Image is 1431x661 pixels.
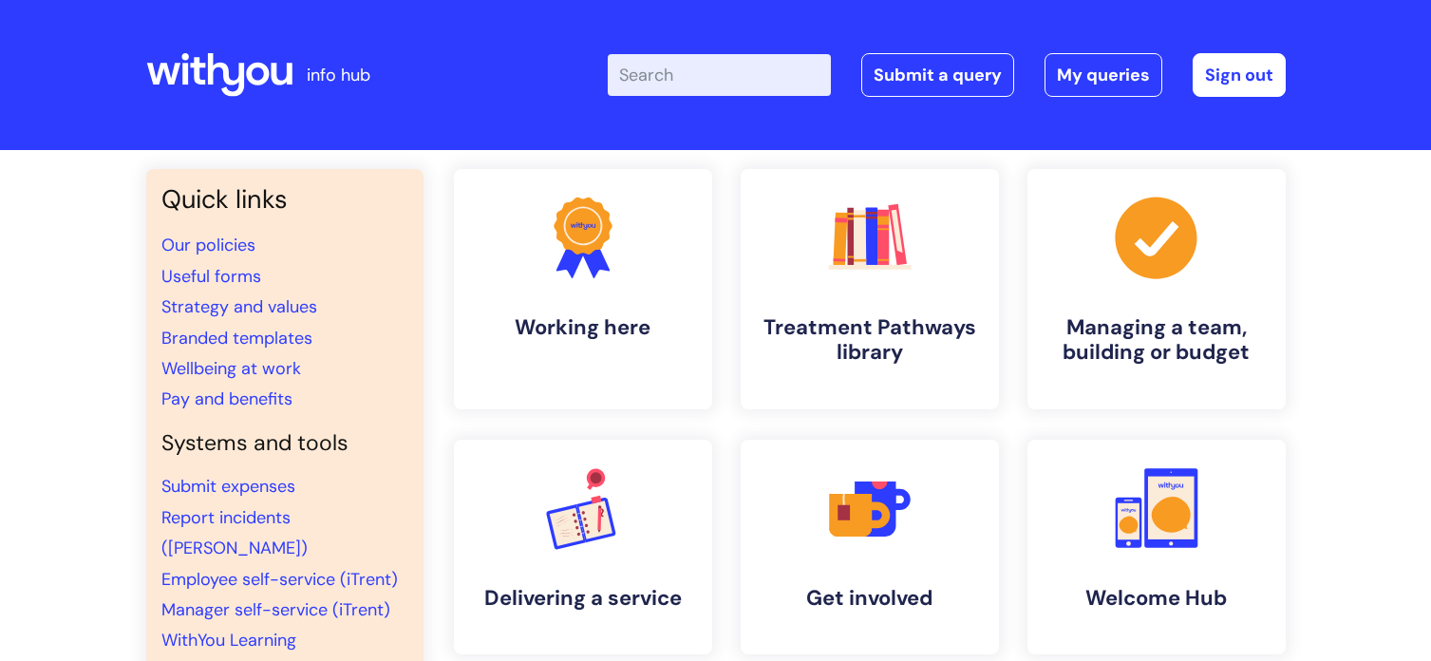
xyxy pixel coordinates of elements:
a: WithYou Learning [161,629,296,652]
h4: Treatment Pathways library [756,315,984,366]
a: Report incidents ([PERSON_NAME]) [161,506,308,559]
a: Employee self-service (iTrent) [161,568,398,591]
a: Welcome Hub [1027,440,1286,654]
a: Working here [454,169,712,409]
h3: Quick links [161,184,408,215]
a: Useful forms [161,265,261,288]
a: Our policies [161,234,255,256]
a: Treatment Pathways library [741,169,999,409]
p: info hub [307,60,370,90]
a: Managing a team, building or budget [1027,169,1286,409]
h4: Working here [469,315,697,340]
h4: Systems and tools [161,430,408,457]
div: | - [608,53,1286,97]
a: Wellbeing at work [161,357,301,380]
h4: Get involved [756,586,984,611]
a: Sign out [1193,53,1286,97]
h4: Welcome Hub [1043,586,1271,611]
h4: Managing a team, building or budget [1043,315,1271,366]
input: Search [608,54,831,96]
h4: Delivering a service [469,586,697,611]
a: Strategy and values [161,295,317,318]
a: Get involved [741,440,999,654]
a: Pay and benefits [161,387,292,410]
a: Branded templates [161,327,312,349]
a: Manager self-service (iTrent) [161,598,390,621]
a: Submit a query [861,53,1014,97]
a: Delivering a service [454,440,712,654]
a: My queries [1045,53,1162,97]
a: Submit expenses [161,475,295,498]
